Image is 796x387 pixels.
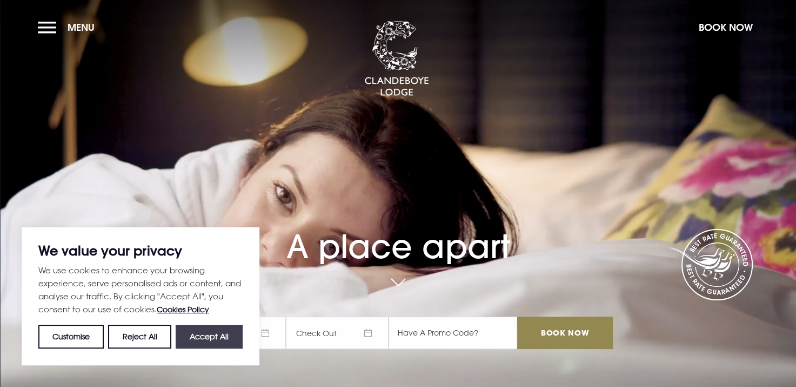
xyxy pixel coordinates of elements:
[176,325,243,349] button: Accept All
[68,21,95,34] span: Menu
[183,204,612,266] h1: A place apart
[693,16,758,39] button: Book Now
[38,325,104,349] button: Customise
[364,21,429,97] img: Clandeboye Lodge
[38,16,100,39] button: Menu
[286,317,389,349] span: Check Out
[389,317,517,349] input: Have A Promo Code?
[22,227,259,365] div: We value your privacy
[38,244,243,257] p: We value your privacy
[108,325,171,349] button: Reject All
[157,305,209,314] a: Cookies Policy
[517,317,612,349] input: Book Now
[38,264,243,316] p: We use cookies to enhance your browsing experience, serve personalised ads or content, and analys...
